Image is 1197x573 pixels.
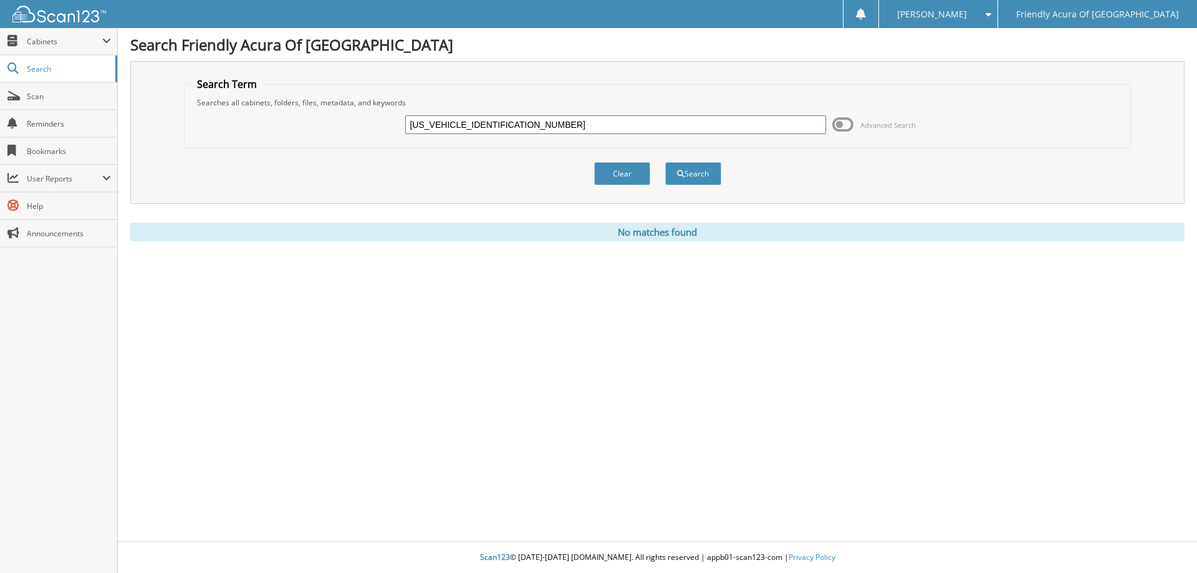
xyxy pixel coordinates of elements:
span: Cabinets [27,36,102,47]
div: © [DATE]-[DATE] [DOMAIN_NAME]. All rights reserved | appb01-scan123-com | [118,542,1197,573]
div: No matches found [130,223,1185,241]
span: Advanced Search [860,120,916,130]
span: Friendly Acura Of [GEOGRAPHIC_DATA] [1016,11,1179,18]
span: Bookmarks [27,146,111,156]
span: Help [27,201,111,211]
h1: Search Friendly Acura Of [GEOGRAPHIC_DATA] [130,34,1185,55]
a: Privacy Policy [789,552,835,562]
legend: Search Term [191,77,263,91]
span: Announcements [27,228,111,239]
span: Search [27,64,109,74]
img: scan123-logo-white.svg [12,6,106,22]
span: [PERSON_NAME] [897,11,967,18]
span: Scan123 [480,552,510,562]
span: User Reports [27,173,102,184]
span: Scan [27,91,111,102]
button: Search [665,162,721,185]
span: Reminders [27,118,111,129]
div: Searches all cabinets, folders, files, metadata, and keywords [191,97,1125,108]
button: Clear [594,162,650,185]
